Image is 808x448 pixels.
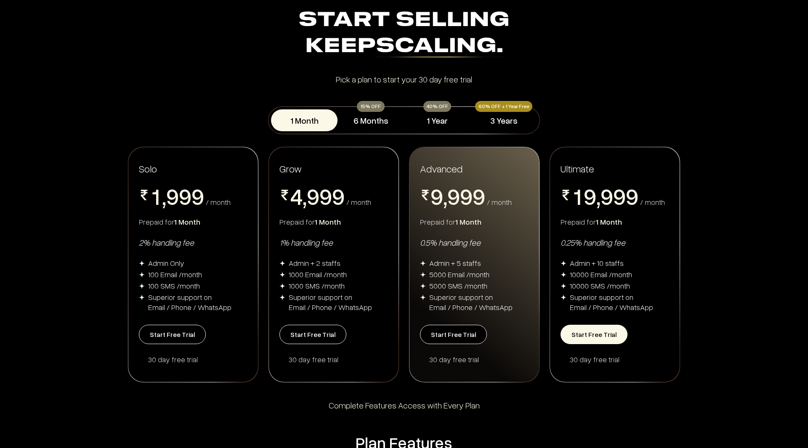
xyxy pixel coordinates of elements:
span: Ultimate [561,162,594,175]
img: img [420,272,426,278]
span: 2 [149,207,162,230]
img: pricing-rupee [279,190,290,200]
div: 100 Email /month [148,269,202,279]
div: 15% OFF [357,101,385,112]
span: 9 [613,185,626,207]
div: 40% OFF [423,101,451,112]
div: / month [346,198,371,206]
div: / month [206,198,231,206]
button: 1 Month [271,109,338,131]
span: 9 [601,185,613,207]
div: 30 day free trial [429,354,529,364]
div: 1% handling fee [279,237,388,248]
span: 1 [571,185,584,207]
img: img [139,272,145,278]
span: Solo [139,162,157,175]
span: , [596,185,601,210]
span: , [162,185,166,210]
img: pricing-rupee [139,190,149,200]
button: Start Free Trial [139,325,206,344]
img: img [420,294,426,300]
span: , [303,185,307,210]
span: 2 [571,207,584,230]
img: pricing-rupee [561,190,571,200]
div: Admin + 2 staffs [289,258,340,268]
div: Superior support on Email / Phone / WhatsApp [148,292,231,312]
div: 0.5% handling fee [420,237,529,248]
div: 30 day free trial [570,354,669,364]
button: 3 Years [470,109,537,131]
span: 9 [332,185,345,207]
img: img [420,283,426,289]
span: 9 [473,185,485,207]
div: 10000 Email /month [570,269,632,279]
div: 60% OFF + 1 Year Free [475,101,532,112]
img: img [139,294,145,300]
div: 5000 SMS /month [429,281,487,291]
div: Keep [131,34,677,60]
span: Grow [279,162,302,175]
div: Admin + 10 staffs [570,258,624,268]
img: img [279,260,285,266]
div: Scaling. [376,37,503,58]
div: Superior support on Email / Phone / WhatsApp [289,292,372,312]
img: img [561,294,566,300]
button: 6 Months [338,109,404,131]
span: 1 Month [596,217,622,226]
div: Admin + 5 staffs [429,258,481,268]
span: 5 [290,207,303,230]
span: 9 [319,185,332,207]
span: 9 [431,185,443,207]
span: 4 [290,185,303,207]
div: Prepaid for [561,217,669,227]
span: 9 [307,185,319,207]
div: Prepaid for [279,217,388,227]
img: img [139,260,145,266]
span: 9 [584,185,596,207]
img: img [139,283,145,289]
div: 5000 Email /month [429,269,489,279]
span: 9 [166,185,179,207]
span: 1 [149,185,162,207]
div: Pick a plan to start your 30 day free trial [131,75,677,83]
div: Superior support on Email / Phone / WhatsApp [429,292,513,312]
button: 1 Year [404,109,470,131]
span: , [443,185,447,210]
div: 10000 SMS /month [570,281,630,291]
img: img [561,272,566,278]
img: img [279,272,285,278]
span: 1 Month [455,217,481,226]
button: Start Free Trial [561,325,627,344]
button: Start Free Trial [279,325,346,344]
div: 100 SMS /month [148,281,200,291]
button: Start Free Trial [420,325,487,344]
div: Admin Only [148,258,184,268]
img: img [561,283,566,289]
img: img [279,283,285,289]
div: / month [487,198,512,206]
span: 9 [626,185,638,207]
div: 1000 Email /month [289,269,347,279]
div: Prepaid for [420,217,529,227]
div: / month [640,198,665,206]
div: 0.25% handling fee [561,237,669,248]
div: 1000 SMS /month [289,281,345,291]
div: 30 day free trial [148,354,247,364]
div: Start Selling [131,8,677,60]
img: img [561,260,566,266]
span: 9 [447,185,460,207]
div: Prepaid for [139,217,247,227]
img: img [279,294,285,300]
span: 1 Month [315,217,341,226]
span: 9 [191,185,204,207]
div: 2% handling fee [139,237,247,248]
div: Superior support on Email / Phone / WhatsApp [570,292,653,312]
div: 30 day free trial [289,354,388,364]
span: 1 Month [174,217,200,226]
span: 9 [179,185,191,207]
img: pricing-rupee [420,190,431,200]
span: 9 [460,185,473,207]
img: img [420,260,426,266]
span: Advanced [420,162,462,175]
